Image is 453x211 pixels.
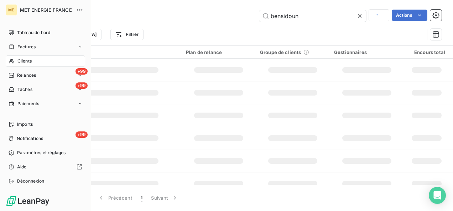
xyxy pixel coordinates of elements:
[408,49,445,55] div: Encours total
[147,190,183,205] button: Suivant
[6,161,85,173] a: Aide
[17,29,50,36] span: Tableau de bord
[20,7,72,13] span: MET ENERGIE FRANCE
[17,178,45,184] span: Déconnexion
[17,58,32,64] span: Clients
[17,150,66,156] span: Paramètres et réglages
[17,121,33,128] span: Imports
[392,10,427,21] button: Actions
[260,49,301,55] span: Groupe de clients
[6,98,85,109] a: Paiements
[75,131,88,138] span: +99
[75,82,88,89] span: +99
[6,41,85,53] a: Factures
[17,72,36,79] span: Relances
[6,84,85,95] a: +99Tâches
[136,190,147,205] button: 1
[334,49,400,55] div: Gestionnaires
[17,135,43,142] span: Notifications
[110,29,143,40] button: Filtrer
[17,164,27,170] span: Aide
[186,49,251,55] div: Plan de relance
[429,187,446,204] div: Open Intercom Messenger
[141,194,142,201] span: 1
[6,195,50,207] img: Logo LeanPay
[6,147,85,158] a: Paramètres et réglages
[93,190,136,205] button: Précédent
[6,70,85,81] a: +99Relances
[6,119,85,130] a: Imports
[17,44,36,50] span: Factures
[17,86,32,93] span: Tâches
[6,55,85,67] a: Clients
[17,101,39,107] span: Paiements
[75,68,88,75] span: +99
[6,27,85,38] a: Tableau de bord
[259,10,366,22] input: Rechercher
[6,4,17,16] div: ME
